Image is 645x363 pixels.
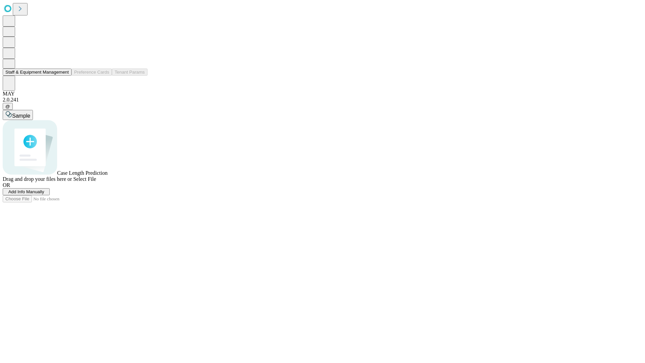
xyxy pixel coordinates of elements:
button: Add Info Manually [3,188,50,195]
span: Select File [73,176,96,182]
button: Tenant Params [112,69,147,76]
span: Sample [12,113,30,119]
button: Sample [3,110,33,120]
button: @ [3,103,13,110]
button: Preference Cards [72,69,112,76]
div: 2.0.241 [3,97,642,103]
span: Add Info Manually [8,189,44,194]
div: MAY [3,91,642,97]
span: Drag and drop your files here or [3,176,72,182]
button: Staff & Equipment Management [3,69,72,76]
span: @ [5,104,10,109]
span: OR [3,182,10,188]
span: Case Length Prediction [57,170,107,176]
